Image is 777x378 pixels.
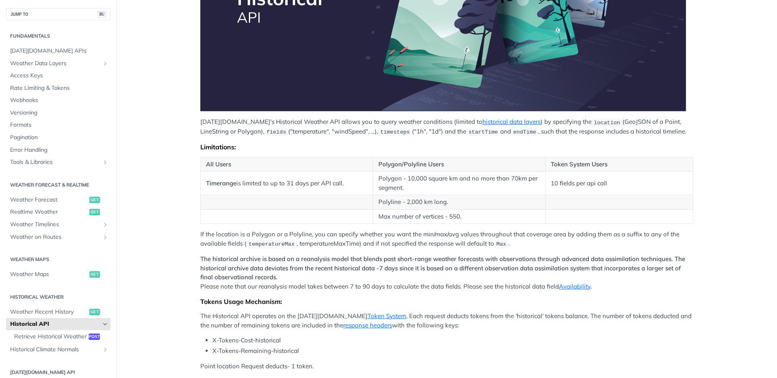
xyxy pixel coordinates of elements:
[201,157,373,172] th: All Users
[89,271,100,278] span: get
[6,70,110,82] a: Access Keys
[10,96,108,104] span: Webhooks
[373,172,545,195] td: Polygon - 10,000 square km and no more than 70km per segment.
[6,194,110,206] a: Weather Forecastget
[6,206,110,218] a: Realtime Weatherget
[200,297,693,306] div: Tokens Usage Mechanism:
[6,268,110,280] a: Weather Mapsget
[373,195,545,210] td: Polyline - 2,000 km long.
[10,158,100,166] span: Tools & Libraries
[6,45,110,57] a: [DATE][DOMAIN_NAME] APIs
[206,179,236,187] strong: Timerange
[6,318,110,330] a: Historical APIHide subpages for Historical API
[6,82,110,94] a: Rate Limiting & Tokens
[6,57,110,70] a: Weather Data LayersShow subpages for Weather Data Layers
[468,129,498,135] span: startTime
[10,109,108,117] span: Versioning
[10,72,108,80] span: Access Keys
[6,306,110,318] a: Weather Recent Historyget
[594,119,620,125] span: location
[212,336,693,345] li: X-Tokens-Cost-historical
[10,134,108,142] span: Pagination
[200,312,693,330] p: The Historical API operates on the [DATE][DOMAIN_NAME] . Each request deducts tokens from the 'hi...
[200,362,693,371] p: Point location Request deducts- 1 token.
[6,181,110,189] h2: Weather Forecast & realtime
[380,129,410,135] span: timesteps
[14,333,87,341] span: Retrieve Historical Weather
[10,208,87,216] span: Realtime Weather
[482,118,541,125] a: historical data layers
[6,344,110,356] a: Historical Climate NormalsShow subpages for Historical Climate Normals
[10,146,108,154] span: Error Handling
[343,321,392,329] a: response headers
[6,32,110,40] h2: Fundamentals
[6,8,110,20] button: JUMP TO⌘/
[6,119,110,131] a: Formats
[10,270,87,278] span: Weather Maps
[102,221,108,228] button: Show subpages for Weather Timelines
[373,209,545,224] td: Max number of vertices - 550.
[373,157,545,172] th: Polygon/Polyline Users
[10,308,87,316] span: Weather Recent History
[6,144,110,156] a: Error Handling
[559,282,590,290] a: Availability
[97,11,106,18] span: ⌘/
[212,346,693,356] li: X-Tokens-Remaining-historical
[6,369,110,376] h2: [DATE][DOMAIN_NAME] API
[6,107,110,119] a: Versioning
[89,333,100,340] span: post
[6,256,110,263] h2: Weather Maps
[10,320,100,328] span: Historical API
[200,255,693,291] p: Please note that our reanalysis model takes between 7 to 90 days to calculate the data fields. Pl...
[545,157,693,172] th: Token System Users
[367,312,406,320] a: Token System
[6,94,110,106] a: Webhooks
[201,172,373,195] td: is limited to up to 31 days per API call.
[6,156,110,168] a: Tools & LibrariesShow subpages for Tools & Libraries
[10,84,108,92] span: Rate Limiting & Tokens
[200,117,693,136] p: [DATE][DOMAIN_NAME]'s Historical Weather API allows you to query weather conditions (limited to )...
[248,241,294,247] span: temperatureMax
[10,196,87,204] span: Weather Forecast
[545,172,693,195] td: 10 fields per api call
[10,59,100,68] span: Weather Data Layers
[102,346,108,353] button: Show subpages for Historical Climate Normals
[200,255,685,281] strong: The historical archive is based on a reanalysis model that blends past short-range weather foreca...
[10,121,108,129] span: Formats
[200,230,693,248] p: If the location is a Polygon or a Polyline, you can specify whether you want the min/max/avg valu...
[10,346,100,354] span: Historical Climate Normals
[6,293,110,301] h2: Historical Weather
[200,143,693,151] div: Limitations:
[6,231,110,243] a: Weather on RoutesShow subpages for Weather on Routes
[102,60,108,67] button: Show subpages for Weather Data Layers
[89,309,100,315] span: get
[6,219,110,231] a: Weather TimelinesShow subpages for Weather Timelines
[10,331,110,343] a: Retrieve Historical Weatherpost
[513,129,536,135] span: endTime
[102,321,108,327] button: Hide subpages for Historical API
[6,132,110,144] a: Pagination
[10,221,100,229] span: Weather Timelines
[10,233,100,241] span: Weather on Routes
[10,47,108,55] span: [DATE][DOMAIN_NAME] APIs
[266,129,286,135] span: fields
[89,209,100,215] span: get
[89,197,100,203] span: get
[102,159,108,166] button: Show subpages for Tools & Libraries
[102,234,108,240] button: Show subpages for Weather on Routes
[497,241,506,247] span: Max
